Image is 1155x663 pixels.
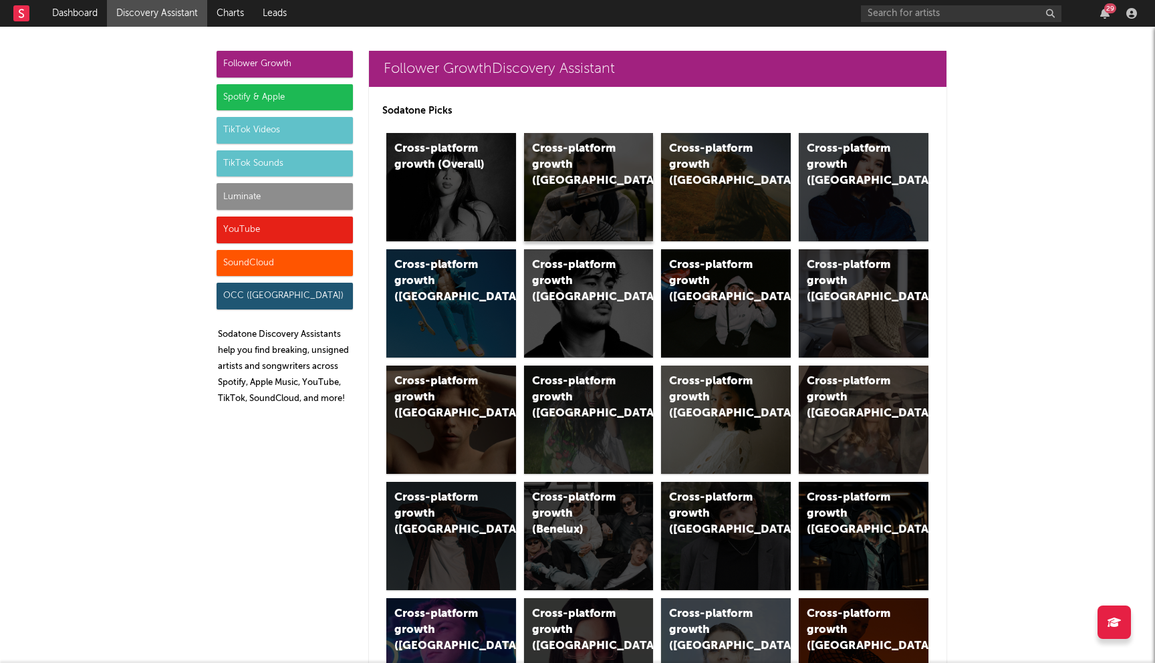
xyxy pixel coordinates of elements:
a: Cross-platform growth ([GEOGRAPHIC_DATA]) [661,366,791,474]
div: Cross-platform growth ([GEOGRAPHIC_DATA]) [807,490,898,538]
a: Cross-platform growth ([GEOGRAPHIC_DATA]) [799,366,928,474]
div: TikTok Sounds [217,150,353,177]
div: YouTube [217,217,353,243]
div: Cross-platform growth ([GEOGRAPHIC_DATA]) [394,257,485,305]
div: Cross-platform growth ([GEOGRAPHIC_DATA]) [532,141,623,189]
div: Luminate [217,183,353,210]
a: Cross-platform growth ([GEOGRAPHIC_DATA]) [524,366,654,474]
div: Cross-platform growth ([GEOGRAPHIC_DATA]) [669,141,760,189]
div: Cross-platform growth ([GEOGRAPHIC_DATA]) [807,141,898,189]
a: Cross-platform growth (Overall) [386,133,516,241]
div: Cross-platform growth ([GEOGRAPHIC_DATA]) [807,257,898,305]
div: Cross-platform growth ([GEOGRAPHIC_DATA]) [532,606,623,654]
a: Cross-platform growth ([GEOGRAPHIC_DATA]) [386,482,516,590]
a: Cross-platform growth ([GEOGRAPHIC_DATA]) [661,482,791,590]
a: Cross-platform growth ([GEOGRAPHIC_DATA]) [661,133,791,241]
div: SoundCloud [217,250,353,277]
div: OCC ([GEOGRAPHIC_DATA]) [217,283,353,309]
div: TikTok Videos [217,117,353,144]
div: Cross-platform growth ([GEOGRAPHIC_DATA]) [669,606,760,654]
a: Cross-platform growth ([GEOGRAPHIC_DATA]) [386,366,516,474]
div: 29 [1104,3,1116,13]
div: Cross-platform growth ([GEOGRAPHIC_DATA]) [532,374,623,422]
div: Cross-platform growth ([GEOGRAPHIC_DATA]) [807,606,898,654]
a: Cross-platform growth ([GEOGRAPHIC_DATA]) [799,482,928,590]
input: Search for artists [861,5,1061,22]
div: Cross-platform growth ([GEOGRAPHIC_DATA]) [807,374,898,422]
div: Cross-platform growth (Overall) [394,141,485,173]
a: Cross-platform growth (Benelux) [524,482,654,590]
div: Cross-platform growth ([GEOGRAPHIC_DATA]/GSA) [669,257,760,305]
a: Cross-platform growth ([GEOGRAPHIC_DATA]) [386,249,516,358]
a: Cross-platform growth ([GEOGRAPHIC_DATA]) [524,249,654,358]
div: Cross-platform growth ([GEOGRAPHIC_DATA]) [532,257,623,305]
a: Cross-platform growth ([GEOGRAPHIC_DATA]) [799,249,928,358]
div: Cross-platform growth (Benelux) [532,490,623,538]
div: Follower Growth [217,51,353,78]
div: Cross-platform growth ([GEOGRAPHIC_DATA]) [394,374,485,422]
a: Cross-platform growth ([GEOGRAPHIC_DATA]) [799,133,928,241]
a: Cross-platform growth ([GEOGRAPHIC_DATA]) [524,133,654,241]
div: Cross-platform growth ([GEOGRAPHIC_DATA]) [669,374,760,422]
p: Sodatone Picks [382,103,933,119]
div: Cross-platform growth ([GEOGRAPHIC_DATA]) [669,490,760,538]
a: Follower GrowthDiscovery Assistant [369,51,946,87]
div: Cross-platform growth ([GEOGRAPHIC_DATA]) [394,490,485,538]
div: Cross-platform growth ([GEOGRAPHIC_DATA]) [394,606,485,654]
p: Sodatone Discovery Assistants help you find breaking, unsigned artists and songwriters across Spo... [218,327,353,407]
a: Cross-platform growth ([GEOGRAPHIC_DATA]/GSA) [661,249,791,358]
div: Spotify & Apple [217,84,353,111]
button: 29 [1100,8,1110,19]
